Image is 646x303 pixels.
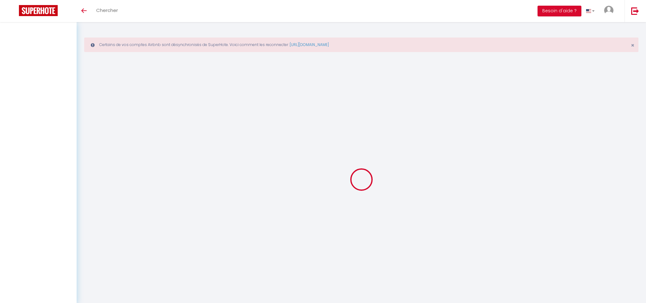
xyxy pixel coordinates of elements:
img: Super Booking [19,5,58,16]
img: logout [631,7,639,15]
span: × [631,41,634,49]
button: Besoin d'aide ? [538,6,581,16]
div: Certains de vos comptes Airbnb sont désynchronisés de SuperHote. Voici comment les reconnecter : [84,38,638,52]
img: ... [604,6,614,15]
a: [URL][DOMAIN_NAME] [290,42,329,47]
button: Close [631,43,634,48]
span: Chercher [96,7,118,14]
